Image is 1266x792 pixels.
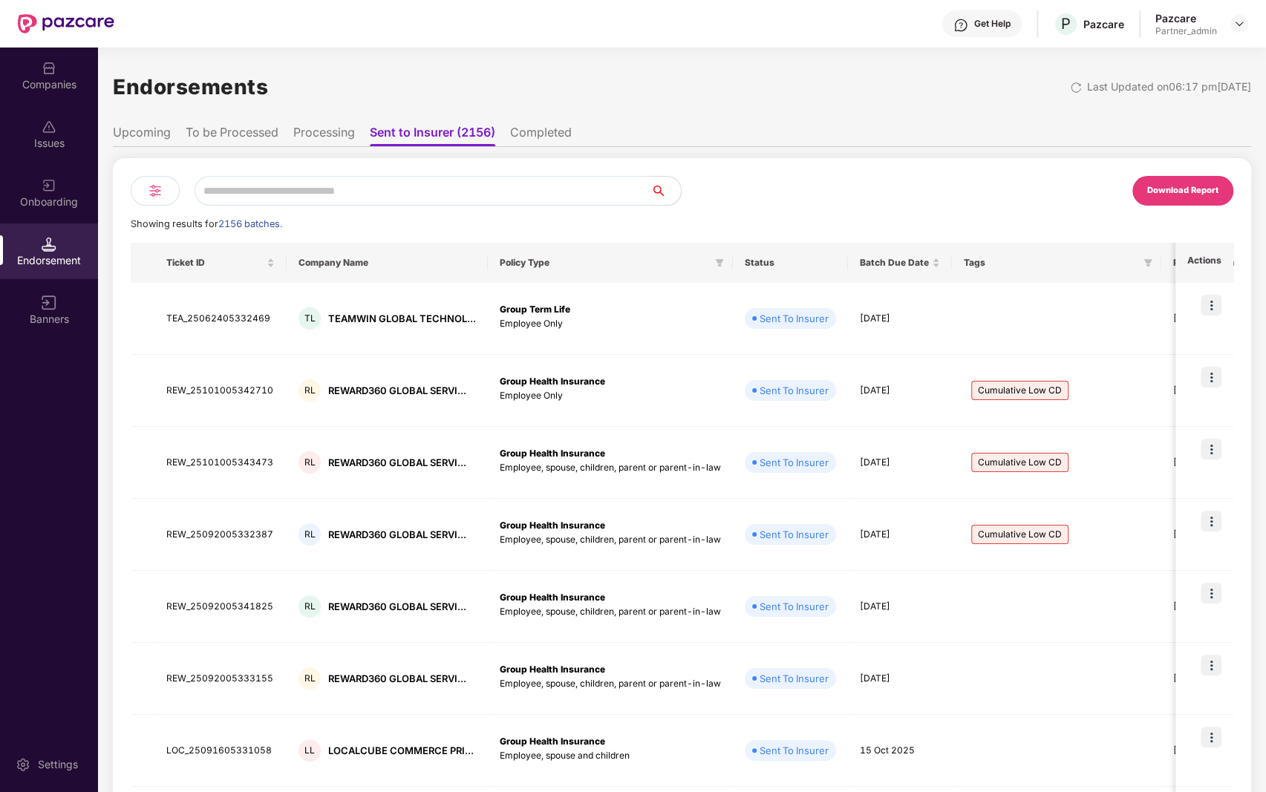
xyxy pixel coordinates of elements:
[848,355,952,427] td: [DATE]
[1161,283,1260,355] td: [DATE] 06:16 PM
[1087,79,1251,95] div: Last Updated on 06:17 pm[DATE]
[500,376,605,387] b: Group Health Insurance
[712,254,727,272] span: filter
[42,178,56,193] img: svg+xml;base64,PHN2ZyB3aWR0aD0iMjAiIGhlaWdodD0iMjAiIHZpZXdCb3g9IjAgMCAyMCAyMCIgZmlsbD0ibm9uZSIgeG...
[154,355,287,427] td: REW_25101005342710
[186,125,278,146] li: To be Processed
[1173,257,1237,269] span: Processed On
[328,528,466,542] div: REWARD360 GLOBAL SERVI...
[1161,499,1260,571] td: [DATE] 06:14 PM
[715,258,724,267] span: filter
[1061,15,1071,33] span: P
[500,533,721,547] p: Employee, spouse, children, parent or parent-in-law
[298,595,321,618] div: RL
[500,520,605,531] b: Group Health Insurance
[964,257,1138,269] span: Tags
[760,311,829,326] div: Sent To Insurer
[500,664,605,675] b: Group Health Insurance
[500,389,721,403] p: Employee Only
[760,671,829,686] div: Sent To Insurer
[1161,427,1260,499] td: [DATE] 06:15 PM
[42,295,56,310] img: svg+xml;base64,PHN2ZyB3aWR0aD0iMTYiIGhlaWdodD0iMTYiIHZpZXdCb3g9IjAgMCAxNiAxNiIgZmlsbD0ibm9uZSIgeG...
[1161,643,1260,715] td: [DATE] 06:05 PM
[848,243,952,283] th: Batch Due Date
[154,283,287,355] td: TEA_25062405332469
[1161,571,1260,643] td: [DATE] 06:14 PM
[42,61,56,76] img: svg+xml;base64,PHN2ZyBpZD0iQ29tcGFuaWVzIiB4bWxucz0iaHR0cDovL3d3dy53My5vcmcvMjAwMC9zdmciIHdpZHRoPS...
[760,599,829,614] div: Sent To Insurer
[1201,439,1221,459] img: icon
[328,600,466,614] div: REWARD360 GLOBAL SERVI...
[131,218,282,229] span: Showing results for
[848,283,952,355] td: [DATE]
[113,71,268,103] h1: Endorsements
[298,307,321,330] div: TL
[971,381,1068,400] span: Cumulative Low CD
[974,18,1011,30] div: Get Help
[16,757,30,772] img: svg+xml;base64,PHN2ZyBpZD0iU2V0dGluZy0yMHgyMCIgeG1sbnM9Imh0dHA6Ly93d3cudzMub3JnLzIwMDAvc3ZnIiB3aW...
[1201,655,1221,675] img: icon
[650,185,681,197] span: search
[1161,355,1260,427] td: [DATE] 06:15 PM
[1141,254,1155,272] span: filter
[328,384,466,398] div: REWARD360 GLOBAL SERVI...
[760,455,829,470] div: Sent To Insurer
[1083,17,1124,31] div: Pazcare
[154,499,287,571] td: REW_25092005332387
[154,715,287,787] td: LOC_25091605331058
[500,749,721,763] p: Employee, spouse and children
[113,125,171,146] li: Upcoming
[1155,11,1217,25] div: Pazcare
[971,525,1068,544] span: Cumulative Low CD
[328,744,474,758] div: LOCALCUBE COMMERCE PRI...
[650,176,682,206] button: search
[298,667,321,690] div: RL
[328,312,476,326] div: TEAMWIN GLOBAL TECHNOL...
[1201,583,1221,603] img: icon
[860,257,929,269] span: Batch Due Date
[510,125,572,146] li: Completed
[298,379,321,402] div: RL
[500,448,605,459] b: Group Health Insurance
[154,427,287,499] td: REW_25101005343473
[848,499,952,571] td: [DATE]
[1161,243,1260,283] th: Processed On
[1175,243,1233,283] th: Actions
[848,427,952,499] td: [DATE]
[500,736,605,747] b: Group Health Insurance
[500,677,721,691] p: Employee, spouse, children, parent or parent-in-law
[848,643,952,715] td: [DATE]
[733,243,848,283] th: Status
[500,461,721,475] p: Employee, spouse, children, parent or parent-in-law
[166,257,264,269] span: Ticket ID
[1161,715,1260,787] td: [DATE] 05:56 PM
[971,453,1068,472] span: Cumulative Low CD
[293,125,355,146] li: Processing
[1201,367,1221,387] img: icon
[953,18,968,33] img: svg+xml;base64,PHN2ZyBpZD0iSGVscC0zMngzMiIgeG1sbnM9Imh0dHA6Ly93d3cudzMub3JnLzIwMDAvc3ZnIiB3aWR0aD...
[154,643,287,715] td: REW_25092005333155
[18,14,114,33] img: New Pazcare Logo
[328,456,466,470] div: REWARD360 GLOBAL SERVI...
[1147,184,1218,197] div: Download Report
[760,743,829,758] div: Sent To Insurer
[33,757,82,772] div: Settings
[154,571,287,643] td: REW_25092005341825
[500,605,721,619] p: Employee, spouse, children, parent or parent-in-law
[298,451,321,474] div: RL
[1070,82,1082,94] img: svg+xml;base64,PHN2ZyBpZD0iUmVsb2FkLTMyeDMyIiB4bWxucz0iaHR0cDovL3d3dy53My5vcmcvMjAwMC9zdmciIHdpZH...
[760,527,829,542] div: Sent To Insurer
[500,317,721,331] p: Employee Only
[760,383,829,398] div: Sent To Insurer
[1233,18,1245,30] img: svg+xml;base64,PHN2ZyBpZD0iRHJvcGRvd24tMzJ4MzIiIHhtbG5zPSJodHRwOi8vd3d3LnczLm9yZy8yMDAwL3N2ZyIgd2...
[328,672,466,686] div: REWARD360 GLOBAL SERVI...
[848,715,952,787] td: 15 Oct 2025
[1143,258,1152,267] span: filter
[1201,295,1221,315] img: icon
[1155,25,1217,37] div: Partner_admin
[500,592,605,603] b: Group Health Insurance
[298,739,321,762] div: LL
[1201,727,1221,747] img: icon
[146,182,164,200] img: svg+xml;base64,PHN2ZyB4bWxucz0iaHR0cDovL3d3dy53My5vcmcvMjAwMC9zdmciIHdpZHRoPSIyNCIgaGVpZ2h0PSIyNC...
[154,243,287,283] th: Ticket ID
